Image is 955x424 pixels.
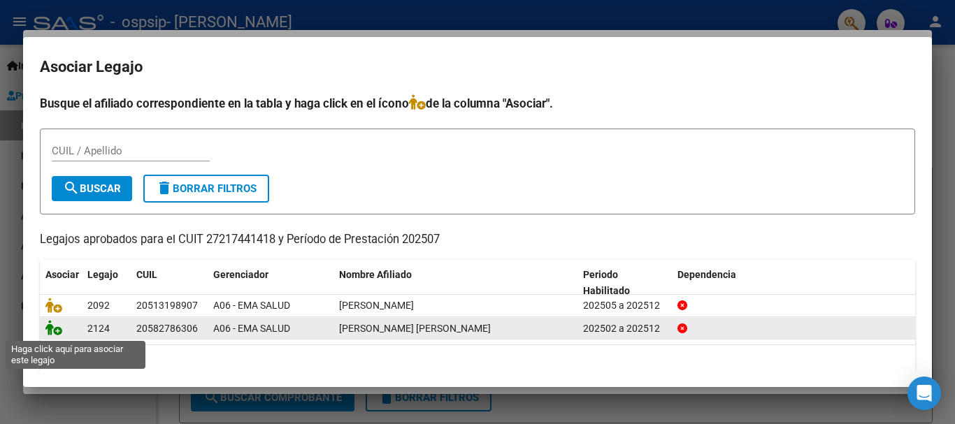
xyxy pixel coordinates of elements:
mat-icon: delete [156,180,173,196]
span: 2092 [87,300,110,311]
div: Open Intercom Messenger [907,377,941,410]
mat-icon: search [63,180,80,196]
datatable-header-cell: Periodo Habilitado [577,260,672,306]
datatable-header-cell: Nombre Afiliado [333,260,577,306]
datatable-header-cell: Legajo [82,260,131,306]
span: Periodo Habilitado [583,269,630,296]
datatable-header-cell: CUIL [131,260,208,306]
span: Borrar Filtros [156,182,257,195]
h4: Busque el afiliado correspondiente en la tabla y haga click en el ícono de la columna "Asociar". [40,94,915,112]
button: Buscar [52,176,132,201]
span: CAMARGO MEDINA TOMAS AGUSTIN [339,323,491,334]
span: 2124 [87,323,110,334]
span: Asociar [45,269,79,280]
span: A06 - EMA SALUD [213,323,290,334]
datatable-header-cell: Asociar [40,260,82,306]
span: Dependencia [677,269,736,280]
div: 202502 a 202512 [583,321,666,337]
div: 20582786306 [136,321,198,337]
button: Borrar Filtros [143,175,269,203]
p: Legajos aprobados para el CUIT 27217441418 y Período de Prestación 202507 [40,231,915,249]
span: Gerenciador [213,269,268,280]
span: CUIL [136,269,157,280]
span: Legajo [87,269,118,280]
h2: Asociar Legajo [40,54,915,80]
datatable-header-cell: Dependencia [672,260,916,306]
span: A06 - EMA SALUD [213,300,290,311]
div: 2 registros [40,345,915,380]
div: 20513198907 [136,298,198,314]
datatable-header-cell: Gerenciador [208,260,333,306]
div: 202505 a 202512 [583,298,666,314]
span: Buscar [63,182,121,195]
span: LERA EMILIANO EZEQUIEL [339,300,414,311]
span: Nombre Afiliado [339,269,412,280]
